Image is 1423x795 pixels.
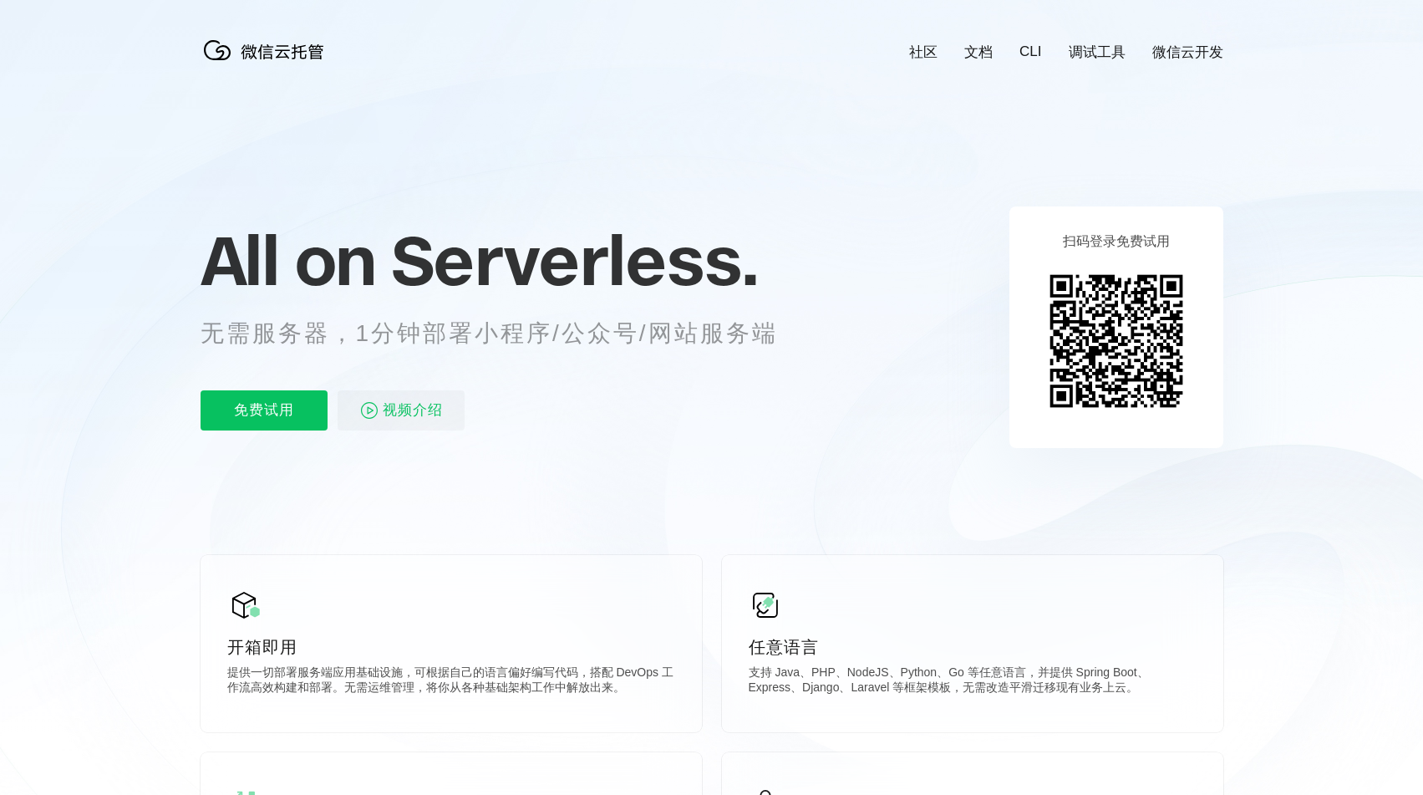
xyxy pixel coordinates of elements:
[201,33,334,67] img: 微信云托管
[749,635,1197,659] p: 任意语言
[749,665,1197,699] p: 支持 Java、PHP、NodeJS、Python、Go 等任意语言，并提供 Spring Boot、Express、Django、Laravel 等框架模板，无需改造平滑迁移现有业务上云。
[201,55,334,69] a: 微信云托管
[227,635,675,659] p: 开箱即用
[201,218,375,302] span: All on
[391,218,758,302] span: Serverless.
[1152,43,1223,62] a: 微信云开发
[201,390,328,431] p: 免费试用
[227,665,675,699] p: 提供一切部署服务端应用基础设施，可根据自己的语言偏好编写代码，搭配 DevOps 工作流高效构建和部署。无需运维管理，将你从各种基础架构工作中解放出来。
[1019,43,1041,60] a: CLI
[201,317,809,350] p: 无需服务器，1分钟部署小程序/公众号/网站服务端
[964,43,993,62] a: 文档
[383,390,443,431] span: 视频介绍
[909,43,938,62] a: 社区
[1063,233,1170,251] p: 扫码登录免费试用
[359,400,379,420] img: video_play.svg
[1069,43,1126,62] a: 调试工具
